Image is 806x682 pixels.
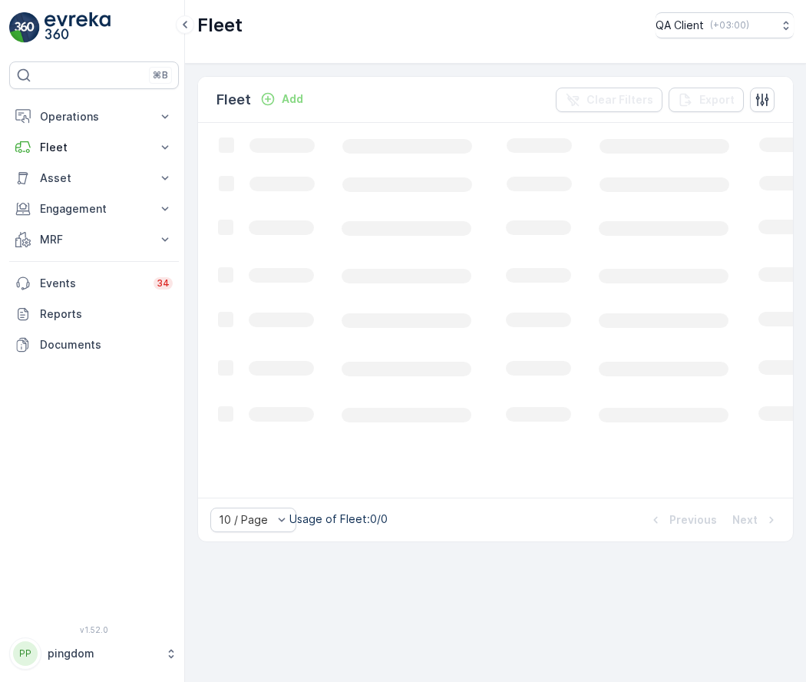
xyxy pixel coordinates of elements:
[9,637,179,670] button: PPpingdom
[40,276,144,291] p: Events
[699,92,735,108] p: Export
[40,140,148,155] p: Fleet
[9,625,179,634] span: v 1.52.0
[646,511,718,529] button: Previous
[40,109,148,124] p: Operations
[656,18,704,33] p: QA Client
[40,337,173,353] p: Documents
[9,224,179,255] button: MRF
[9,299,179,329] a: Reports
[282,91,303,107] p: Add
[254,90,309,108] button: Add
[48,646,157,661] p: pingdom
[197,13,243,38] p: Fleet
[656,12,794,38] button: QA Client(+03:00)
[732,512,758,528] p: Next
[9,132,179,163] button: Fleet
[9,329,179,360] a: Documents
[710,19,749,31] p: ( +03:00 )
[157,277,170,290] p: 34
[9,101,179,132] button: Operations
[9,12,40,43] img: logo
[669,88,744,112] button: Export
[40,201,148,217] p: Engagement
[13,641,38,666] div: PP
[9,163,179,194] button: Asset
[40,306,173,322] p: Reports
[45,12,111,43] img: logo_light-DOdMpM7g.png
[40,232,148,247] p: MRF
[153,69,168,81] p: ⌘B
[9,268,179,299] a: Events34
[9,194,179,224] button: Engagement
[216,89,251,111] p: Fleet
[40,170,148,186] p: Asset
[289,511,388,527] p: Usage of Fleet : 0/0
[586,92,653,108] p: Clear Filters
[556,88,662,112] button: Clear Filters
[669,512,717,528] p: Previous
[731,511,781,529] button: Next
